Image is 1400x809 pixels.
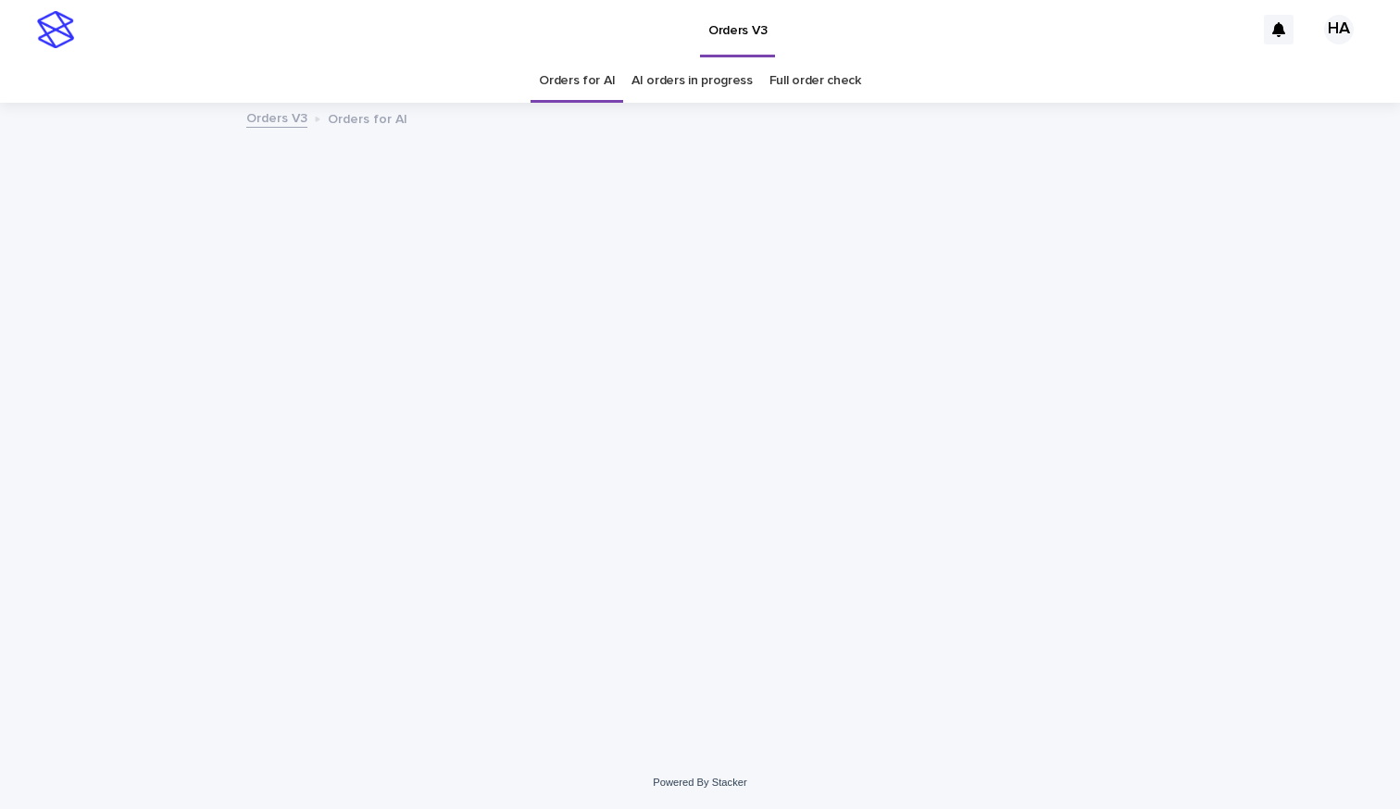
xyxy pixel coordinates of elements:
[328,107,407,128] p: Orders for AI
[1324,15,1354,44] div: HA
[631,59,753,103] a: AI orders in progress
[653,777,746,788] a: Powered By Stacker
[769,59,861,103] a: Full order check
[246,106,307,128] a: Orders V3
[37,11,74,48] img: stacker-logo-s-only.png
[539,59,615,103] a: Orders for AI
